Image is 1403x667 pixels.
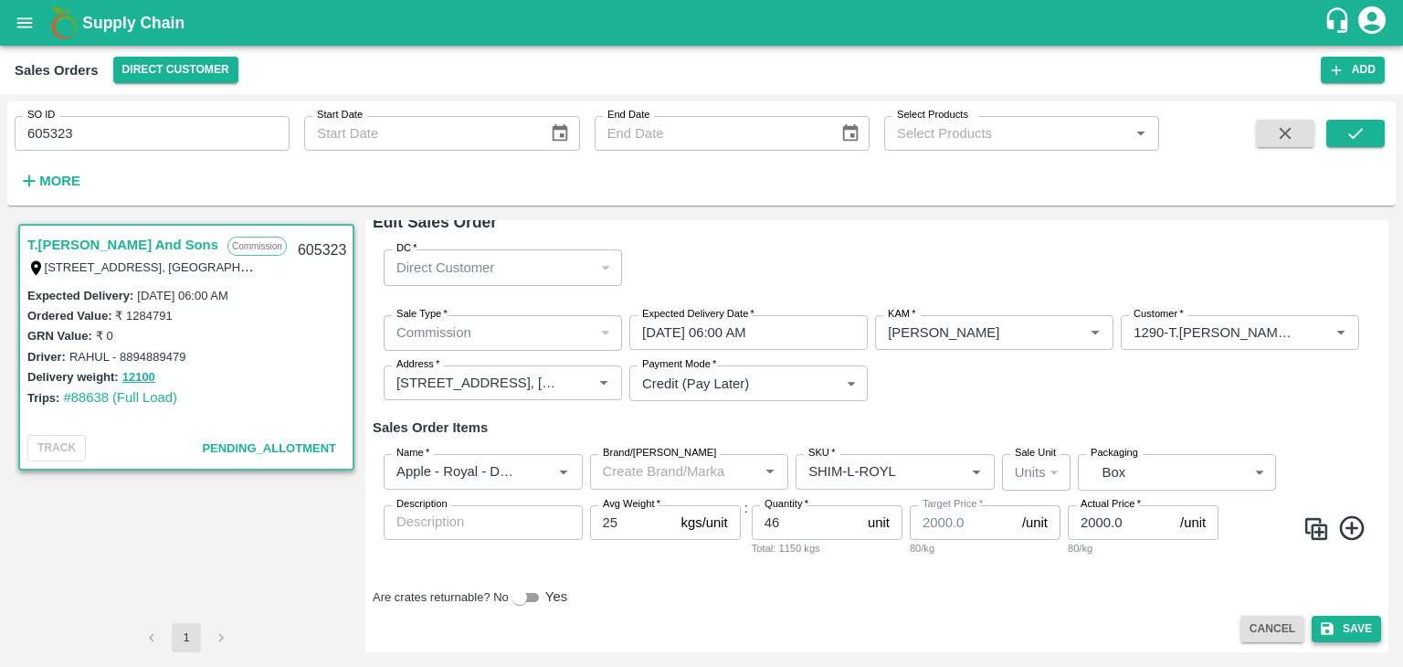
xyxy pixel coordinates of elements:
[923,497,983,512] label: Target Price
[965,460,988,483] button: Open
[1068,540,1218,556] div: 80/kg
[27,233,218,257] a: T.[PERSON_NAME] And Sons
[396,357,439,372] label: Address
[590,505,674,540] input: 0.0
[304,116,535,151] input: Start Date
[1356,4,1388,42] div: account of current user
[373,439,1381,571] div: :
[629,315,855,350] input: Choose date, selected date is Sep 23, 2025
[396,497,448,512] label: Description
[227,237,287,256] p: Commission
[752,505,860,540] input: 0.0
[808,446,835,461] label: SKU
[389,460,523,483] input: Name
[27,350,66,364] label: Driver:
[373,590,509,604] span: Are crates returnable? No
[4,2,46,44] button: open drawer
[396,307,448,322] label: Sale Type
[15,58,99,82] div: Sales Orders
[897,108,968,122] label: Select Products
[592,371,616,395] button: Open
[642,374,749,394] p: Credit (Pay Later)
[45,259,599,274] label: [STREET_ADDRESS], [GEOGRAPHIC_DATA], [GEOGRAPHIC_DATA], 221007, [GEOGRAPHIC_DATA]
[46,5,82,41] img: logo
[1324,6,1356,39] div: customer-support
[134,623,238,652] nav: pagination navigation
[1303,515,1330,543] img: CloneIcon
[27,289,133,302] label: Expected Delivery :
[1180,513,1206,533] p: /unit
[63,390,177,405] a: #88638 (Full Load)
[910,540,1060,556] div: 80/kg
[15,165,85,196] button: More
[1022,513,1048,533] p: /unit
[1015,462,1046,482] p: Units
[115,309,172,323] label: ₹ 1284791
[890,122,1123,145] input: Select Products
[1083,321,1107,344] button: Open
[69,350,185,364] label: RAHUL - 8894889479
[642,307,754,322] label: Expected Delivery Date
[1129,122,1153,145] button: Open
[373,209,1381,235] h6: Edit Sales Order
[603,497,660,512] label: Avg Weight
[172,623,201,652] button: page 1
[881,321,1054,344] input: KAM
[833,116,868,151] button: Choose date
[552,460,575,483] button: Open
[396,258,494,278] p: Direct Customer
[642,357,716,372] label: Payment Mode
[396,241,417,256] label: DC
[596,460,754,483] input: Create Brand/Marka
[396,323,471,343] p: Commission
[1081,497,1141,512] label: Actual Price
[758,460,782,483] button: Open
[543,116,577,151] button: Choose date
[752,540,902,556] div: Total: 1150 kgs
[595,116,826,151] input: End Date
[1015,446,1056,461] label: Sale Unit
[607,108,649,122] label: End Date
[373,420,488,435] strong: Sales Order Items
[317,108,363,122] label: Start Date
[389,371,563,395] input: Address
[603,446,716,461] label: Brand/[PERSON_NAME]
[287,229,357,272] div: 605323
[801,460,935,483] input: SKU
[1240,616,1304,642] button: Cancel
[122,367,155,388] button: 12100
[82,10,1324,36] a: Supply Chain
[27,309,111,323] label: Ordered Value:
[1321,57,1385,83] button: Add
[27,329,92,343] label: GRN Value:
[1126,321,1300,344] input: Customer
[27,391,59,405] label: Trips:
[545,587,567,607] span: Yes
[27,370,119,384] label: Delivery weight:
[1312,616,1381,642] button: Save
[1091,446,1138,461] label: Packaging
[202,441,336,455] span: Pending_Allotment
[82,14,185,32] b: Supply Chain
[96,329,113,343] label: ₹ 0
[681,513,728,533] p: kgs/unit
[39,174,80,188] strong: More
[1134,307,1184,322] label: Customer
[1329,321,1353,344] button: Open
[396,446,429,461] label: Name
[888,307,916,322] label: KAM
[765,497,808,512] label: Quantity
[137,289,227,302] label: [DATE] 06:00 AM
[113,57,238,83] button: Select DC
[868,513,890,533] p: unit
[27,108,55,122] label: SO ID
[1102,462,1248,482] p: Box
[15,116,290,151] input: Enter SO ID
